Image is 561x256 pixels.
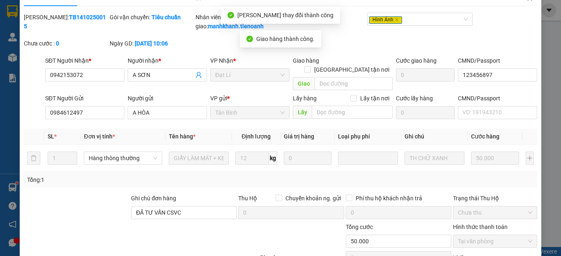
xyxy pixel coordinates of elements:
[3,44,33,48] span: ĐT:0935 882 082
[315,77,393,90] input: Dọc đường
[84,133,115,140] span: Đơn vị tính
[45,56,124,65] div: SĐT Người Nhận
[169,133,195,140] span: Tên hàng
[335,129,401,145] th: Loại phụ phí
[369,16,402,24] span: Hình Ảnh
[312,106,393,119] input: Dọc đường
[37,59,86,65] span: GỬI KHÁCH HÀNG
[401,129,468,145] th: Ghi chú
[269,152,277,165] span: kg
[18,51,106,57] span: ----------------------------------------------
[32,14,114,19] strong: NHẬN HÀNG NHANH - GIAO TỐC HÀNH
[195,13,280,31] div: Nhân viên giao:
[246,36,253,42] span: check-circle
[238,195,257,202] span: Thu Hộ
[27,175,217,184] div: Tổng: 1
[458,206,532,219] span: Chưa thu
[3,37,57,41] span: ĐC: 266 Đồng Đen, P10, Q TB
[169,152,229,165] input: VD: Bàn, Ghế
[357,94,393,103] span: Lấy tận nơi
[62,37,103,41] span: ĐC: QL14, Chợ Đạt Lý
[453,194,537,203] div: Trạng thái Thu Hộ
[215,69,285,81] span: Đạt Lí
[215,106,285,119] span: Tân Bình
[526,152,534,165] button: plus
[284,152,332,165] input: 0
[128,56,207,65] div: Người nhận
[237,12,333,18] span: [PERSON_NAME] thay đổi thành công
[282,194,344,203] span: Chuyển khoản ng. gửi
[471,133,499,140] span: Cước hàng
[3,5,24,26] img: logo
[293,95,317,102] span: Lấy hàng
[195,72,202,78] span: user-add
[396,68,455,82] input: Cước giao hàng
[210,94,290,103] div: VP gửi
[311,65,393,74] span: [GEOGRAPHIC_DATA] tận nơi
[458,235,532,247] span: Tại văn phòng
[62,44,93,48] span: ĐT: 0931 608 606
[62,30,92,34] span: VP Nhận: Đạt Lí
[131,206,237,219] input: Ghi chú đơn hàng
[396,106,455,119] input: Cước lấy hàng
[346,224,373,230] span: Tổng cước
[128,94,207,103] div: Người gửi
[471,152,519,165] input: 0
[210,57,233,64] span: VP Nhận
[56,40,59,47] b: 0
[110,13,194,22] div: Gói vận chuyển:
[24,13,108,31] div: [PERSON_NAME]:
[131,195,176,202] label: Ghi chú đơn hàng
[241,133,271,140] span: Định lượng
[45,94,124,103] div: SĐT Người Gửi
[24,39,108,48] div: Chưa cước :
[458,56,537,65] div: CMND/Passport
[110,39,194,48] div: Ngày GD:
[293,57,319,64] span: Giao hàng
[293,77,315,90] span: Giao
[396,57,437,64] label: Cước giao hàng
[352,194,425,203] span: Phí thu hộ khách nhận trả
[284,133,314,140] span: Giá trị hàng
[208,23,264,29] b: manhkhanh.tienoanh
[228,12,234,18] span: check-circle
[89,152,157,164] span: Hàng thông thường
[48,133,54,140] span: SL
[396,95,433,102] label: Cước lấy hàng
[3,30,59,34] span: VP Gửi: [GEOGRAPHIC_DATA]
[152,14,181,20] b: Tiêu chuẩn
[453,224,508,230] label: Hình thức thanh toán
[55,20,90,26] strong: 1900 633 614
[293,106,312,119] span: Lấy
[395,18,399,22] span: close
[458,94,537,103] div: CMND/Passport
[27,152,40,165] button: delete
[135,40,168,47] b: [DATE] 10:06
[256,36,315,42] span: Giao hàng thành công.
[405,152,464,165] input: Ghi Chú
[30,5,115,12] span: CTY TNHH DLVT TIẾN OANH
